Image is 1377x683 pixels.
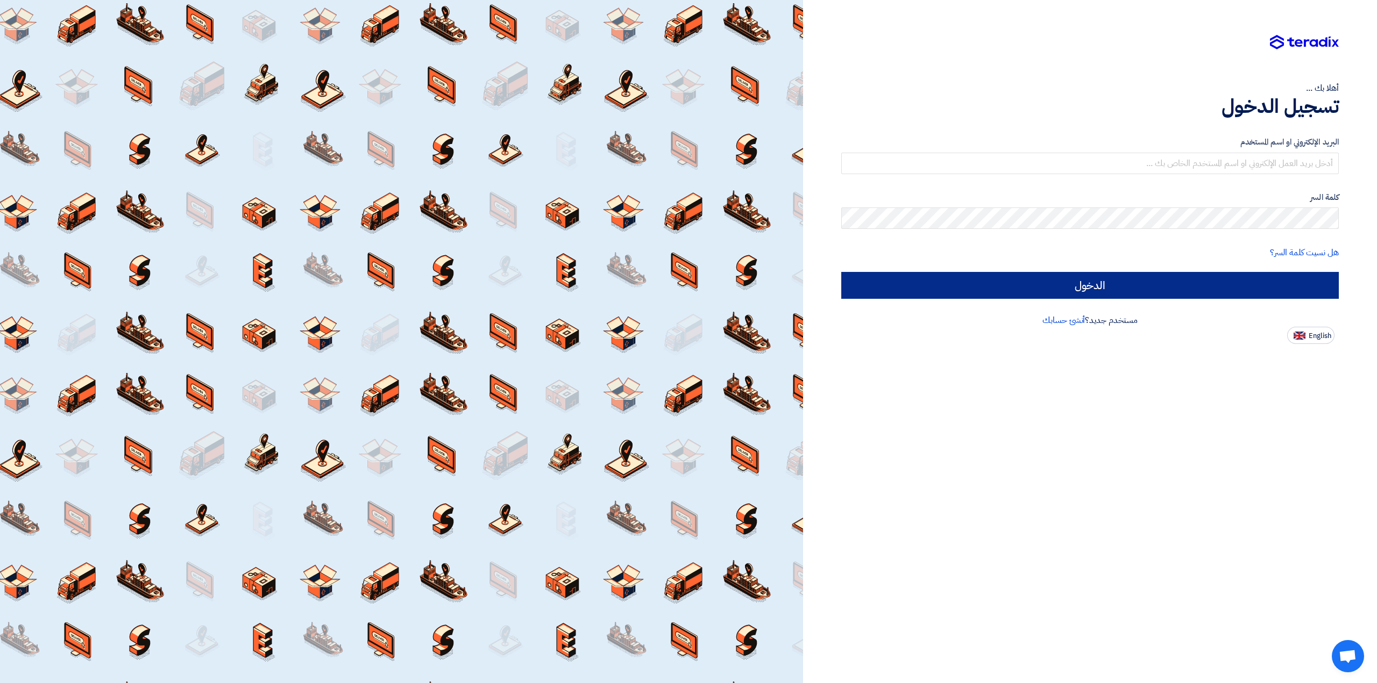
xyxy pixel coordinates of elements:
[1294,332,1305,340] img: en-US.png
[841,153,1339,174] input: أدخل بريد العمل الإلكتروني او اسم المستخدم الخاص بك ...
[1042,314,1085,327] a: أنشئ حسابك
[1270,35,1339,50] img: Teradix logo
[1287,327,1335,344] button: English
[841,95,1339,118] h1: تسجيل الدخول
[841,136,1339,148] label: البريد الإلكتروني او اسم المستخدم
[1332,640,1364,672] div: Open chat
[1270,246,1339,259] a: هل نسيت كلمة السر؟
[841,272,1339,299] input: الدخول
[841,191,1339,204] label: كلمة السر
[1309,332,1331,340] span: English
[841,82,1339,95] div: أهلا بك ...
[841,314,1339,327] div: مستخدم جديد؟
